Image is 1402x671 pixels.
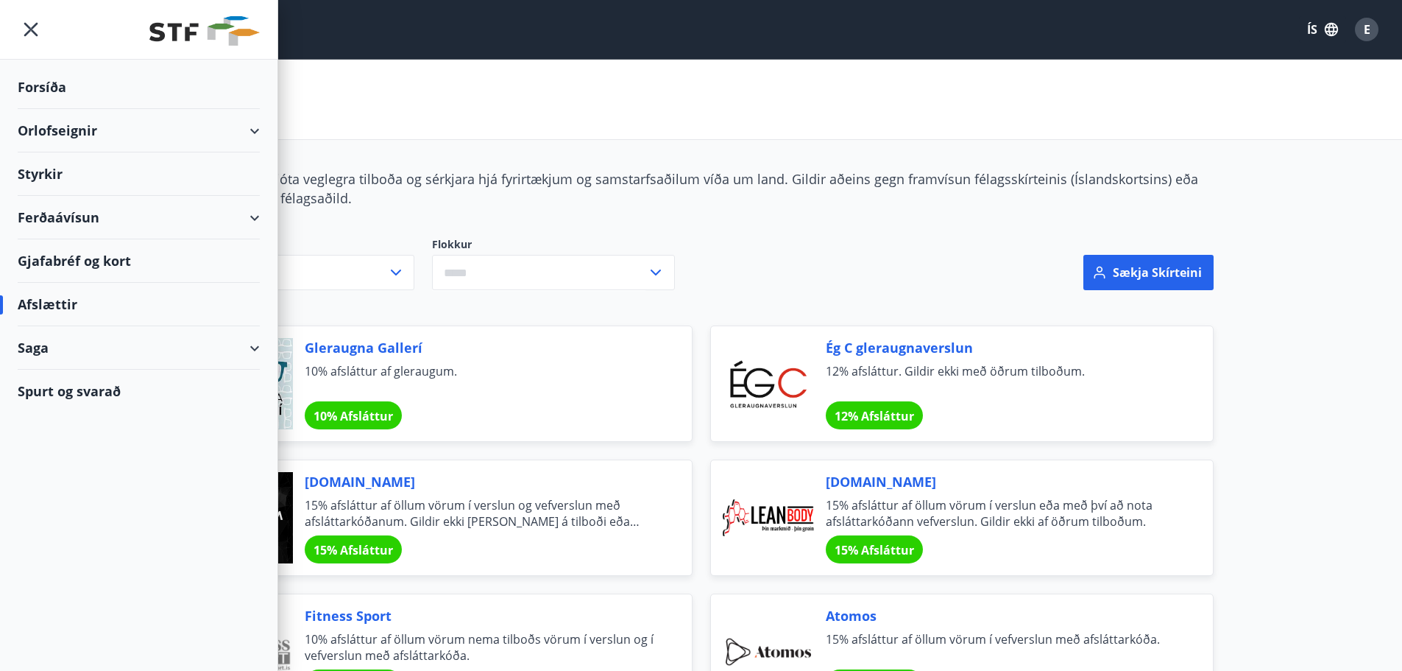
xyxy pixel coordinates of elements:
span: 15% Afsláttur [835,542,914,558]
button: Sækja skírteini [1083,255,1214,290]
button: Allt [189,255,414,290]
span: Atomos [826,606,1178,625]
span: Félagsmenn njóta veglegra tilboða og sérkjara hjá fyrirtækjum og samstarfsaðilum víða um land. Gi... [189,170,1198,207]
img: union_logo [149,16,260,46]
button: E [1349,12,1384,47]
button: ÍS [1299,16,1346,43]
div: Ferðaávísun [18,196,260,239]
div: Forsíða [18,66,260,109]
span: 12% afsláttur. Gildir ekki með öðrum tilboðum. [826,363,1178,396]
div: Gjafabréf og kort [18,239,260,283]
span: Svæði [189,237,414,255]
div: Styrkir [18,152,260,196]
span: 12% Afsláttur [835,408,914,424]
div: Spurt og svarað [18,370,260,412]
div: Orlofseignir [18,109,260,152]
div: Saga [18,326,260,370]
span: 15% afsláttur af öllum vörum í verslun eða með því að nota afsláttarkóðann vefverslun. Gildir ekk... [826,497,1178,530]
span: 10% afsláttur af öllum vörum nema tilboðs vörum í verslun og í vefverslun með afsláttarkóða. [305,631,656,664]
div: Afslættir [18,283,260,326]
span: [DOMAIN_NAME] [826,472,1178,491]
label: Flokkur [432,237,675,252]
span: 15% Afsláttur [314,542,393,558]
span: Gleraugna Gallerí [305,338,656,357]
span: 15% afsláttur af öllum vörum í verslun og vefverslun með afsláttarkóðanum. Gildir ekki [PERSON_NA... [305,497,656,530]
span: Ég C gleraugnaverslun [826,338,1178,357]
span: [DOMAIN_NAME] [305,472,656,491]
span: 15% afsláttur af öllum vörum í vefverslun með afsláttarkóða. [826,631,1178,664]
span: 10% afsláttur af gleraugum. [305,363,656,396]
span: Fitness Sport [305,606,656,625]
button: menu [18,16,44,43]
span: 10% Afsláttur [314,408,393,424]
span: E [1364,21,1370,38]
